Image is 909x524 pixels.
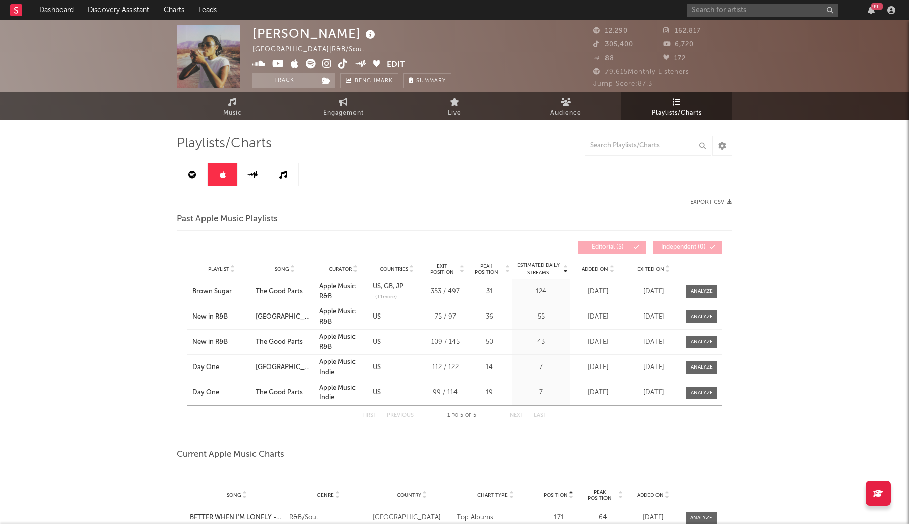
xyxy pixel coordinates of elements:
[192,312,250,322] a: New in R&B
[256,337,314,347] a: The Good Parts
[515,388,568,398] div: 7
[329,266,352,272] span: Curator
[426,388,464,398] div: 99 / 114
[573,287,623,297] div: [DATE]
[340,73,398,88] a: Benchmark
[573,388,623,398] div: [DATE]
[628,388,679,398] div: [DATE]
[515,337,568,347] div: 43
[515,261,562,277] span: Estimated Daily Streams
[399,92,510,120] a: Live
[275,266,289,272] span: Song
[593,28,628,34] span: 12,290
[192,287,250,297] div: Brown Sugar
[355,75,393,87] span: Benchmark
[534,413,547,418] button: Last
[373,364,381,371] a: US
[288,92,399,120] a: Engagement
[317,492,334,498] span: Genre
[319,334,356,350] a: Apple Music R&B
[208,266,229,272] span: Playlist
[393,283,403,290] a: JP
[593,69,689,75] span: 79,615 Monthly Listeners
[540,513,578,523] div: 171
[177,213,278,225] span: Past Apple Music Playlists
[573,312,623,322] div: [DATE]
[469,388,510,398] div: 19
[465,413,471,418] span: of
[469,337,510,347] div: 50
[256,362,314,373] a: [GEOGRAPHIC_DATA]
[397,492,421,498] span: Country
[515,362,568,373] div: 7
[177,92,288,120] a: Music
[373,389,381,396] a: US
[256,312,314,322] a: [GEOGRAPHIC_DATA]
[252,44,376,56] div: [GEOGRAPHIC_DATA] | R&B/Soul
[319,308,356,325] a: Apple Music R&B
[177,138,272,150] span: Playlists/Charts
[362,413,377,418] button: First
[628,513,679,523] div: [DATE]
[637,266,664,272] span: Exited On
[663,28,701,34] span: 162,817
[319,283,356,300] a: Apple Music R&B
[323,107,364,119] span: Engagement
[190,513,284,523] a: BETTER WHEN I'M LONELY - EP
[573,337,623,347] div: [DATE]
[319,359,356,376] a: Apple Music Indie
[628,362,679,373] div: [DATE]
[256,287,314,297] a: The Good Parts
[448,107,461,119] span: Live
[583,489,617,501] span: Peak Position
[687,4,838,17] input: Search for artists
[192,388,250,398] a: Day One
[373,513,451,523] div: [GEOGRAPHIC_DATA]
[593,55,614,62] span: 88
[426,337,464,347] div: 109 / 145
[469,312,510,322] div: 36
[593,81,652,87] span: Jump Score: 87.3
[584,244,631,250] span: Editorial ( 5 )
[319,385,356,401] a: Apple Music Indie
[252,25,378,42] div: [PERSON_NAME]
[289,513,368,523] div: R&B/Soul
[373,283,381,290] a: US
[628,312,679,322] div: [DATE]
[192,337,250,347] a: New in R&B
[660,244,706,250] span: Independent ( 0 )
[380,266,408,272] span: Countries
[256,388,314,398] div: The Good Parts
[403,73,451,88] button: Summary
[585,136,711,156] input: Search Playlists/Charts
[550,107,581,119] span: Audience
[223,107,242,119] span: Music
[426,362,464,373] div: 112 / 122
[663,55,686,62] span: 172
[387,413,414,418] button: Previous
[628,337,679,347] div: [DATE]
[416,78,446,84] span: Summary
[469,263,503,275] span: Peak Position
[583,513,623,523] div: 64
[434,410,489,422] div: 1 5 5
[637,492,664,498] span: Added On
[628,287,679,297] div: [DATE]
[593,41,633,48] span: 305,400
[373,313,381,320] a: US
[544,492,568,498] span: Position
[510,413,524,418] button: Next
[652,107,702,119] span: Playlists/Charts
[426,287,464,297] div: 353 / 497
[452,413,458,418] span: to
[426,312,464,322] div: 75 / 97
